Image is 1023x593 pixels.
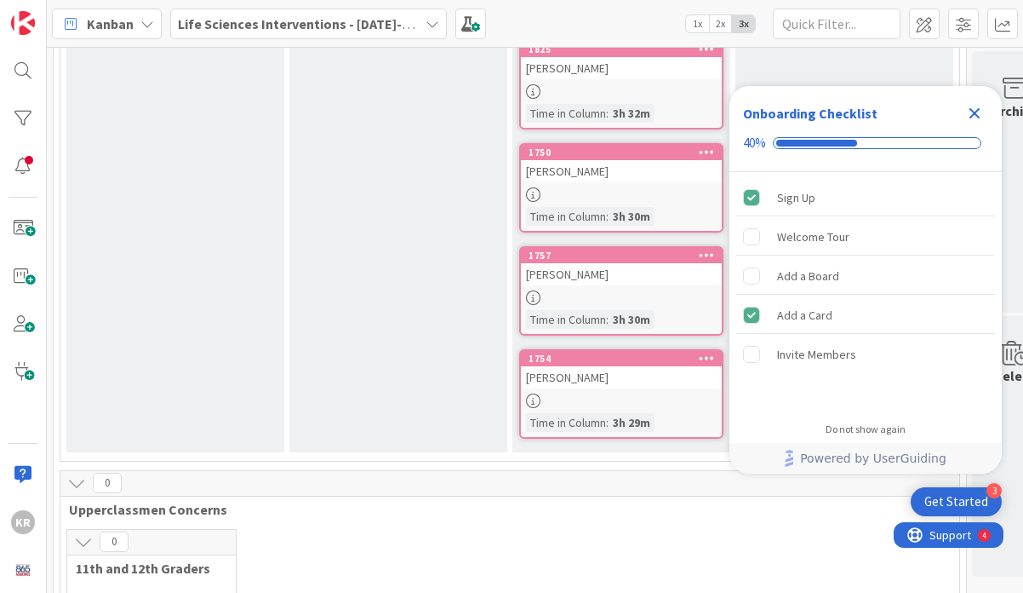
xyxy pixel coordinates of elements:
div: 3 [986,483,1002,498]
div: Add a Board [777,266,839,286]
div: Time in Column [526,310,606,329]
img: avatar [11,558,35,582]
div: [PERSON_NAME] [521,366,722,389]
div: Time in Column [526,104,606,123]
img: Visit kanbanzone.com [11,11,35,35]
span: : [606,310,609,329]
div: Checklist Container [729,86,1002,474]
a: 1750[PERSON_NAME]Time in Column:3h 30m [519,143,723,233]
div: Sign Up [777,187,815,208]
div: 1825 [521,42,722,57]
input: Quick Filter... [773,9,900,39]
span: 2x [709,15,732,32]
div: 1757 [521,248,722,263]
div: 1754 [529,353,722,365]
div: Do not show again [826,423,906,436]
span: 3x [732,15,755,32]
div: Invite Members [777,344,856,365]
div: Checklist items [729,172,1002,412]
div: Onboarding Checklist [743,103,877,124]
div: 4 [89,7,93,20]
div: Add a Board is incomplete. [736,257,995,295]
div: 1750[PERSON_NAME] [521,145,722,182]
a: 1754[PERSON_NAME]Time in Column:3h 29m [519,349,723,439]
div: Footer [729,443,1002,474]
div: 1750 [521,145,722,160]
span: Powered by UserGuiding [800,448,946,469]
div: 1757[PERSON_NAME] [521,248,722,285]
span: 11th and 12th Graders [76,560,214,577]
span: : [606,207,609,226]
div: Checklist progress: 40% [743,135,988,151]
span: Upperclassmen Concerns [69,501,938,518]
span: Kanban [87,14,134,34]
span: 1x [686,15,709,32]
div: [PERSON_NAME] [521,263,722,285]
div: 3h 30m [609,310,654,329]
div: Close Checklist [961,100,988,127]
div: [PERSON_NAME] [521,160,722,182]
a: Powered by UserGuiding [738,443,993,474]
div: 3h 29m [609,413,654,432]
span: : [606,104,609,123]
div: 1825 [529,43,722,55]
div: 40% [743,135,766,151]
div: 1825[PERSON_NAME] [521,42,722,79]
div: Sign Up is complete. [736,179,995,216]
div: Time in Column [526,207,606,226]
div: 1750 [529,147,722,158]
a: 1825[PERSON_NAME]Time in Column:3h 32m [519,40,723,130]
div: [PERSON_NAME] [521,57,722,79]
div: Add a Card [777,305,832,325]
div: 3h 30m [609,207,654,226]
span: : [606,413,609,432]
div: Time in Column [526,413,606,432]
span: 0 [100,532,129,552]
div: Get Started [924,493,988,510]
div: 1754[PERSON_NAME] [521,351,722,389]
span: 0 [93,473,122,493]
div: Open Get Started checklist, remaining modules: 3 [911,487,1002,516]
b: Life Sciences Interventions - [DATE]-[DATE] [178,15,442,32]
div: 1757 [529,250,722,262]
div: Invite Members is incomplete. [736,336,995,373]
div: 1754 [521,351,722,366]
div: 3h 32m [609,104,654,123]
div: Welcome Tour [777,227,849,247]
div: Welcome Tour is incomplete. [736,218,995,256]
span: Support [36,3,77,23]
a: 1757[PERSON_NAME]Time in Column:3h 30m [519,246,723,336]
div: KR [11,510,35,534]
div: Add a Card is complete. [736,296,995,334]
